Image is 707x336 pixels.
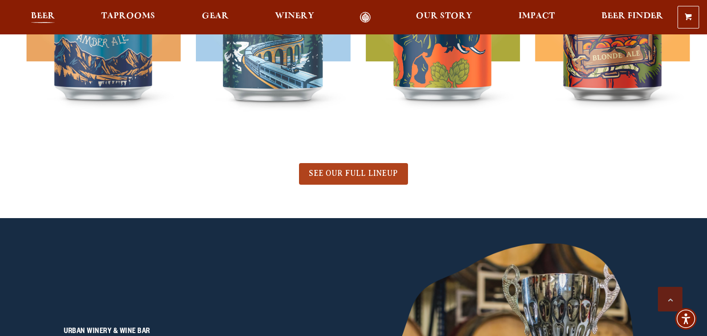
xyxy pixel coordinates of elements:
span: Impact [518,12,555,20]
a: Beer Finder [595,12,670,23]
span: Beer [31,12,55,20]
a: SEE OUR FULL LINEUP [299,163,408,185]
span: SEE OUR FULL LINEUP [309,169,398,178]
a: Scroll to top [658,287,682,311]
a: Beer [25,12,61,23]
div: Accessibility Menu [675,308,697,330]
a: Our Story [409,12,479,23]
a: Taprooms [95,12,162,23]
a: Impact [512,12,561,23]
span: Our Story [416,12,472,20]
a: Odell Home [347,12,384,23]
span: Winery [275,12,314,20]
a: Gear [195,12,235,23]
span: Gear [202,12,229,20]
span: Taprooms [101,12,155,20]
a: Winery [269,12,321,23]
span: Beer Finder [601,12,663,20]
